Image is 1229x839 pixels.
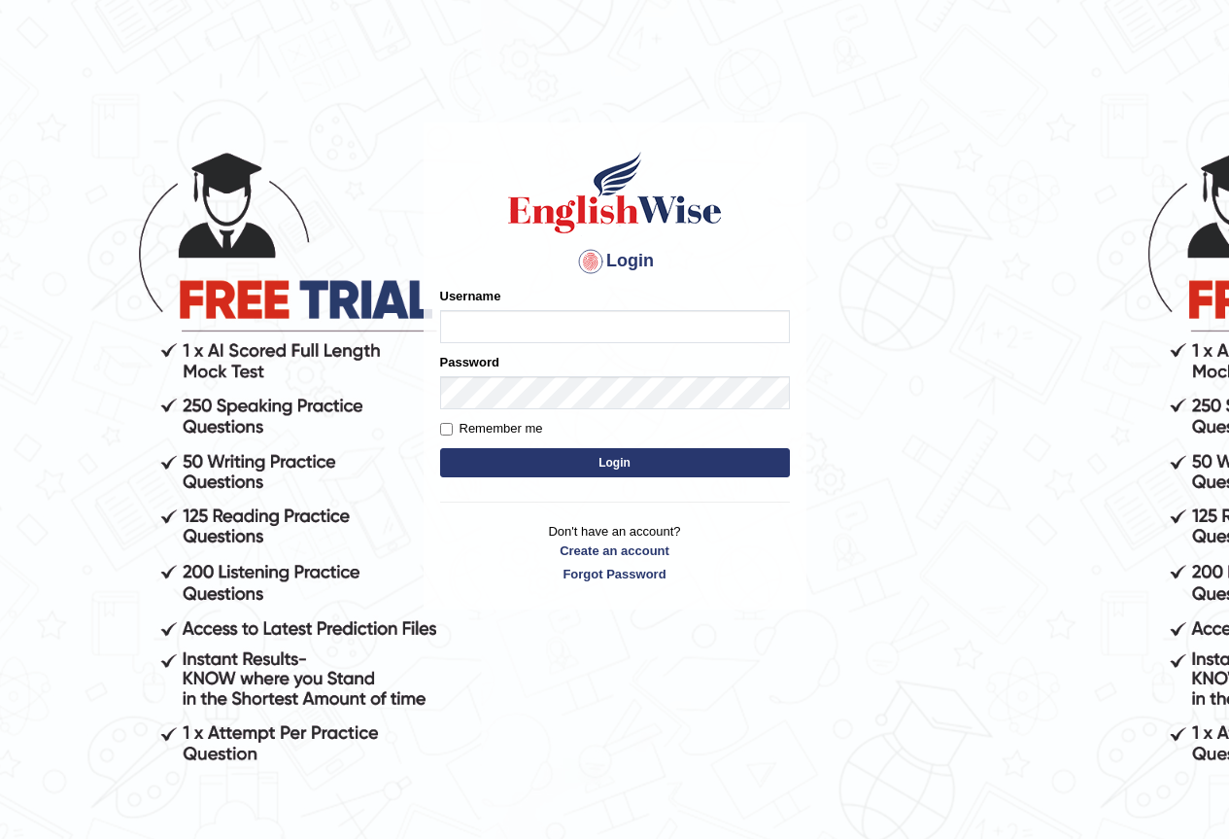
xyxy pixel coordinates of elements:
[440,448,790,477] button: Login
[440,246,790,277] h4: Login
[440,353,499,371] label: Password
[440,287,501,305] label: Username
[440,423,453,436] input: Remember me
[440,419,543,438] label: Remember me
[440,542,790,560] a: Create an account
[440,565,790,583] a: Forgot Password
[504,149,726,236] img: Logo of English Wise sign in for intelligent practice with AI
[440,522,790,582] p: Don't have an account?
